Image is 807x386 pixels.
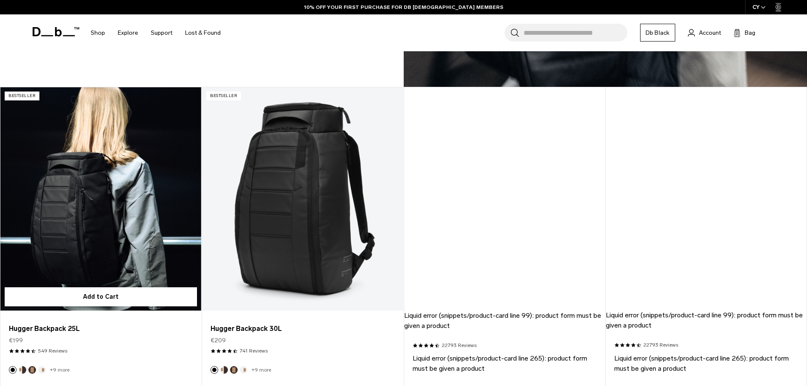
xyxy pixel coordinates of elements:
a: 10% OFF YOUR FIRST PURCHASE FOR DB [DEMOGRAPHIC_DATA] MEMBERS [304,3,503,11]
footer: Liquid error (snippets/product-card line 265): product form must be given a product [404,353,605,374]
a: Hugger Backpack 30L [202,87,403,311]
a: 549 reviews [38,347,67,355]
span: €199 [9,336,23,345]
button: Add to Cart [5,287,197,306]
a: Hugger Backpack 30L [211,324,394,334]
button: Cappuccino [220,366,228,374]
button: Cappuccino [19,366,26,374]
a: Hugger Backpack 25L [0,87,201,311]
a: +9 more [50,367,69,373]
button: Espresso [230,366,238,374]
p: Bestseller [206,92,241,100]
span: €209 [211,336,226,345]
nav: Main Navigation [84,14,227,51]
footer: Liquid error (snippets/product-card line 265): product form must be given a product [606,353,806,374]
button: Espresso [28,366,36,374]
p: Bestseller [5,92,39,100]
a: 22793 reviews [643,341,678,349]
a: 22793 reviews [442,342,477,349]
a: Account [688,28,721,38]
a: 741 reviews [240,347,268,355]
span: Account [699,28,721,37]
span: Bag [745,28,755,37]
a: Support [151,18,172,48]
button: Oatmilk [240,366,247,374]
button: Black Out [9,366,17,374]
header: Liquid error (snippets/product-card line 99): product form must be given a product [606,87,806,330]
button: Bag [734,28,755,38]
a: Hugger Backpack 25L [9,324,193,334]
a: Explore [118,18,138,48]
button: Black Out [211,366,218,374]
a: Lost & Found [185,18,221,48]
a: Shop [91,18,105,48]
header: Liquid error (snippets/product-card line 99): product form must be given a product [404,87,605,331]
a: Db Black [640,24,675,42]
a: +9 more [252,367,271,373]
button: Oatmilk [38,366,46,374]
